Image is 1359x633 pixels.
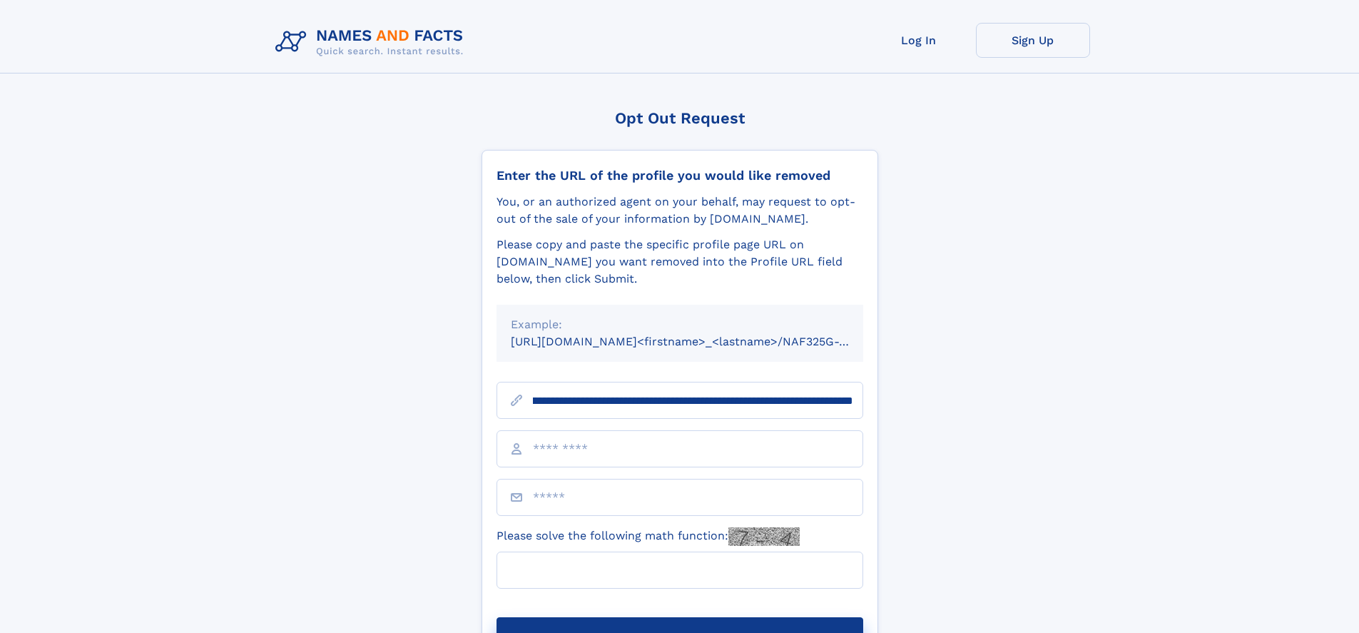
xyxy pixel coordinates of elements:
[497,527,800,546] label: Please solve the following math function:
[270,23,475,61] img: Logo Names and Facts
[511,316,849,333] div: Example:
[482,109,878,127] div: Opt Out Request
[976,23,1090,58] a: Sign Up
[497,193,863,228] div: You, or an authorized agent on your behalf, may request to opt-out of the sale of your informatio...
[511,335,890,348] small: [URL][DOMAIN_NAME]<firstname>_<lastname>/NAF325G-xxxxxxxx
[497,236,863,288] div: Please copy and paste the specific profile page URL on [DOMAIN_NAME] you want removed into the Pr...
[497,168,863,183] div: Enter the URL of the profile you would like removed
[862,23,976,58] a: Log In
